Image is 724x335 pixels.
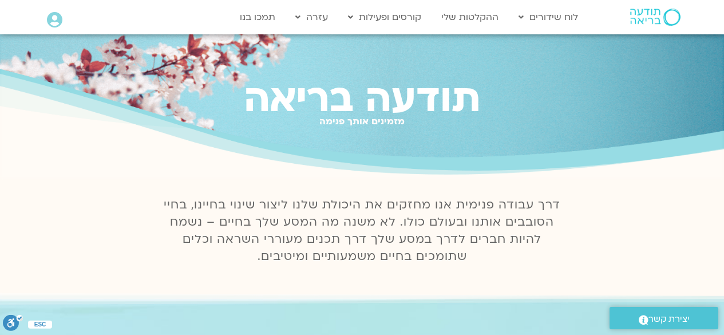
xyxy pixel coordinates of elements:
span: יצירת קשר [648,312,690,327]
a: לוח שידורים [513,6,584,28]
a: עזרה [290,6,334,28]
a: קורסים ופעילות [342,6,427,28]
a: תמכו בנו [234,6,281,28]
img: תודעה בריאה [630,9,681,26]
a: יצירת קשר [610,307,718,329]
p: דרך עבודה פנימית אנו מחזקים את היכולת שלנו ליצור שינוי בחיינו, בחיי הסובבים אותנו ובעולם כולו. לא... [157,196,567,265]
a: ההקלטות שלי [436,6,504,28]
